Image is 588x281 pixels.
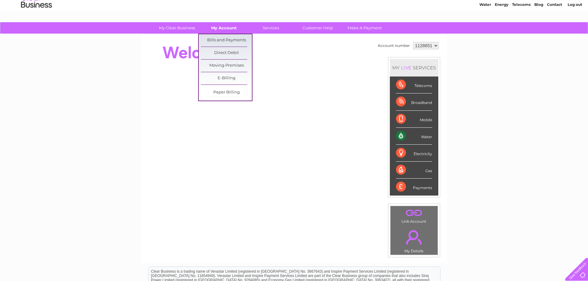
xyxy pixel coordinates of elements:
a: Blog [534,26,543,31]
a: Make A Payment [339,22,390,34]
div: Gas [396,162,432,179]
div: Water [396,128,432,145]
div: Mobile [396,111,432,128]
div: Clear Business is a trading name of Verastar Limited (registered in [GEOGRAPHIC_DATA] No. 3667643... [148,3,440,30]
a: Contact [547,26,562,31]
div: MY SERVICES [390,59,438,76]
a: Paper Billing [201,86,252,99]
a: . [392,208,436,218]
a: . [392,226,436,248]
div: Electricity [396,145,432,162]
div: Telecoms [396,76,432,93]
a: Customer Help [292,22,343,34]
td: Account number [376,40,411,51]
a: Telecoms [512,26,531,31]
a: E-Billing [201,72,252,85]
div: Payments [396,179,432,195]
a: Log out [568,26,582,31]
a: Bills and Payments [201,34,252,47]
a: My Clear Business [152,22,202,34]
a: Direct Debit [201,47,252,59]
img: logo.png [21,16,52,35]
a: Energy [495,26,508,31]
div: LIVE [400,65,413,71]
a: 0333 014 3131 [472,3,514,11]
div: Broadband [396,93,432,110]
td: Link Account [390,206,438,225]
td: My Details [390,225,438,255]
a: Water [479,26,491,31]
a: My Account [198,22,249,34]
a: Moving Premises [201,60,252,72]
a: Services [245,22,296,34]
